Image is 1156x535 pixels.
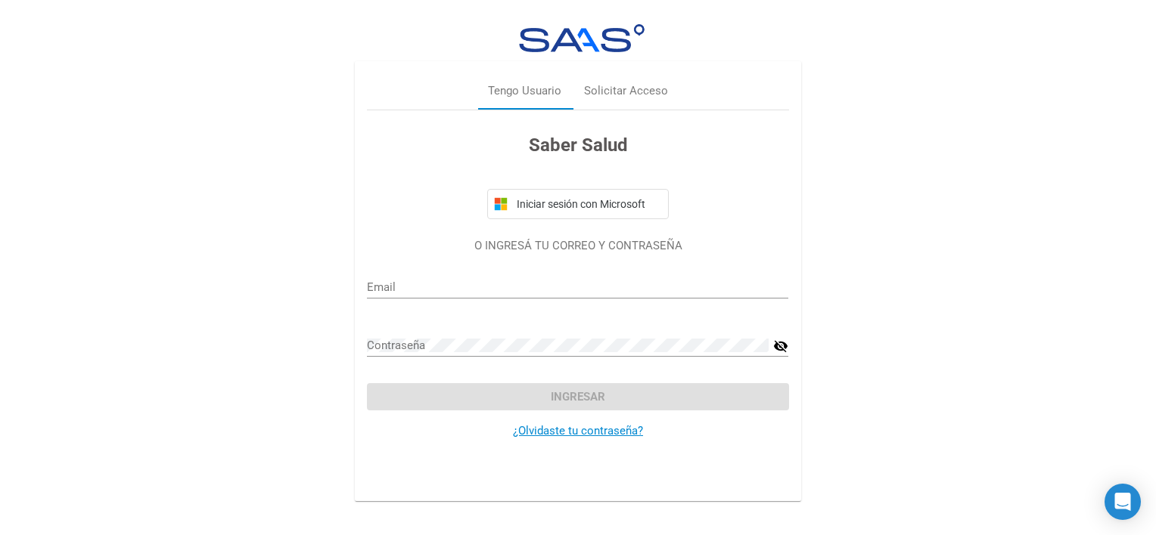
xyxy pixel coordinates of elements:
[584,83,668,101] div: Solicitar Acceso
[1105,484,1141,520] div: Open Intercom Messenger
[487,189,669,219] button: Iniciar sesión con Microsoft
[514,198,662,210] span: Iniciar sesión con Microsoft
[488,83,561,101] div: Tengo Usuario
[367,131,788,159] h3: Saber Salud
[367,237,788,255] p: O INGRESÁ TU CORREO Y CONTRASEÑA
[551,390,605,404] span: Ingresar
[513,424,643,438] a: ¿Olvidaste tu contraseña?
[773,337,788,355] mat-icon: visibility_off
[367,383,788,410] button: Ingresar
